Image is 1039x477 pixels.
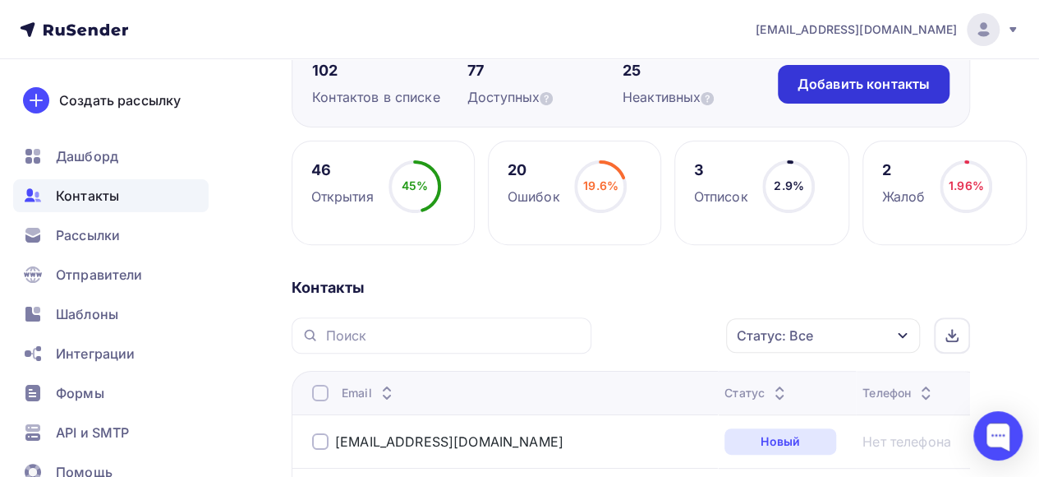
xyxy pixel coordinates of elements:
[56,344,135,364] span: Интеграции
[881,187,925,206] div: Жалоб
[312,87,467,107] div: Контактов в списке
[325,326,582,345] input: Поиск
[508,187,560,206] div: Ошибок
[756,21,957,38] span: [EMAIL_ADDRESS][DOMAIN_NAME]
[292,278,970,298] div: Контакты
[56,265,143,285] span: Отправители
[56,423,129,442] span: API и SMTP
[623,61,778,81] div: 25
[13,258,209,291] a: Отправители
[56,304,118,324] span: Шаблоны
[312,61,467,81] div: 102
[949,178,984,192] span: 1.96%
[13,298,209,331] a: Шаблоны
[56,146,118,166] span: Дашборд
[725,317,921,354] button: Статус: Все
[583,178,618,192] span: 19.6%
[13,377,209,410] a: Формы
[13,179,209,212] a: Контакты
[774,178,804,192] span: 2.9%
[401,178,427,192] span: 45%
[56,225,120,245] span: Рассылки
[693,187,747,206] div: Отписок
[467,61,623,81] div: 77
[693,160,747,180] div: 3
[737,326,813,345] div: Статус: Все
[13,219,209,252] a: Рассылки
[311,160,374,180] div: 46
[881,160,925,180] div: 2
[13,140,209,173] a: Дашборд
[798,75,930,94] div: Добавить контакты
[623,87,778,107] div: Неактивных
[508,160,560,180] div: 20
[467,87,623,107] div: Доступных
[56,383,104,403] span: Формы
[724,428,836,455] div: Новый
[335,433,563,450] a: [EMAIL_ADDRESS][DOMAIN_NAME]
[56,186,119,206] span: Контакты
[342,385,397,401] div: Email
[756,13,1019,46] a: [EMAIL_ADDRESS][DOMAIN_NAME]
[862,432,951,452] a: Нет телефона
[59,90,181,110] div: Создать рассылку
[311,187,374,206] div: Открытия
[724,385,789,401] div: Статус
[862,385,936,401] div: Телефон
